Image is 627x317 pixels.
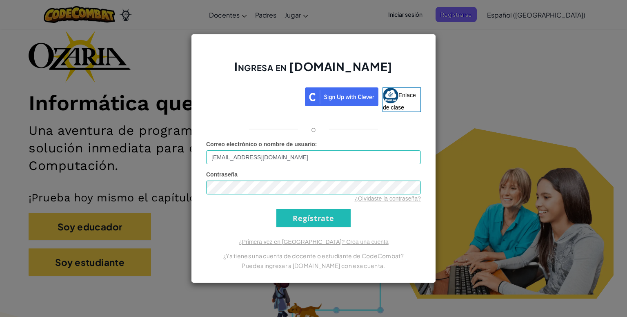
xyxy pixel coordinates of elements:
a: ¿Primera vez en [GEOGRAPHIC_DATA]? Crea una cuenta [238,239,389,245]
img: classlink-logo-small.png [383,88,398,103]
font: Ingresa en [DOMAIN_NAME] [234,59,392,74]
font: o [311,124,316,134]
font: Correo electrónico o nombre de usuario [206,141,315,147]
font: ¿Ya tienes una cuenta de docente o estudiante de CodeCombat? [223,252,404,259]
font: Puedes ingresar a [DOMAIN_NAME] con esa cuenta. [242,262,385,269]
font: Contraseña [206,171,238,178]
font: Enlace de clase [383,92,416,111]
iframe: Botón de acceso con Google [202,87,305,105]
a: ¿Olvidaste la contraseña? [354,195,421,202]
input: Regístrate [276,209,351,227]
img: clever_sso_button@2x.png [305,87,378,106]
font: : [315,141,317,147]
